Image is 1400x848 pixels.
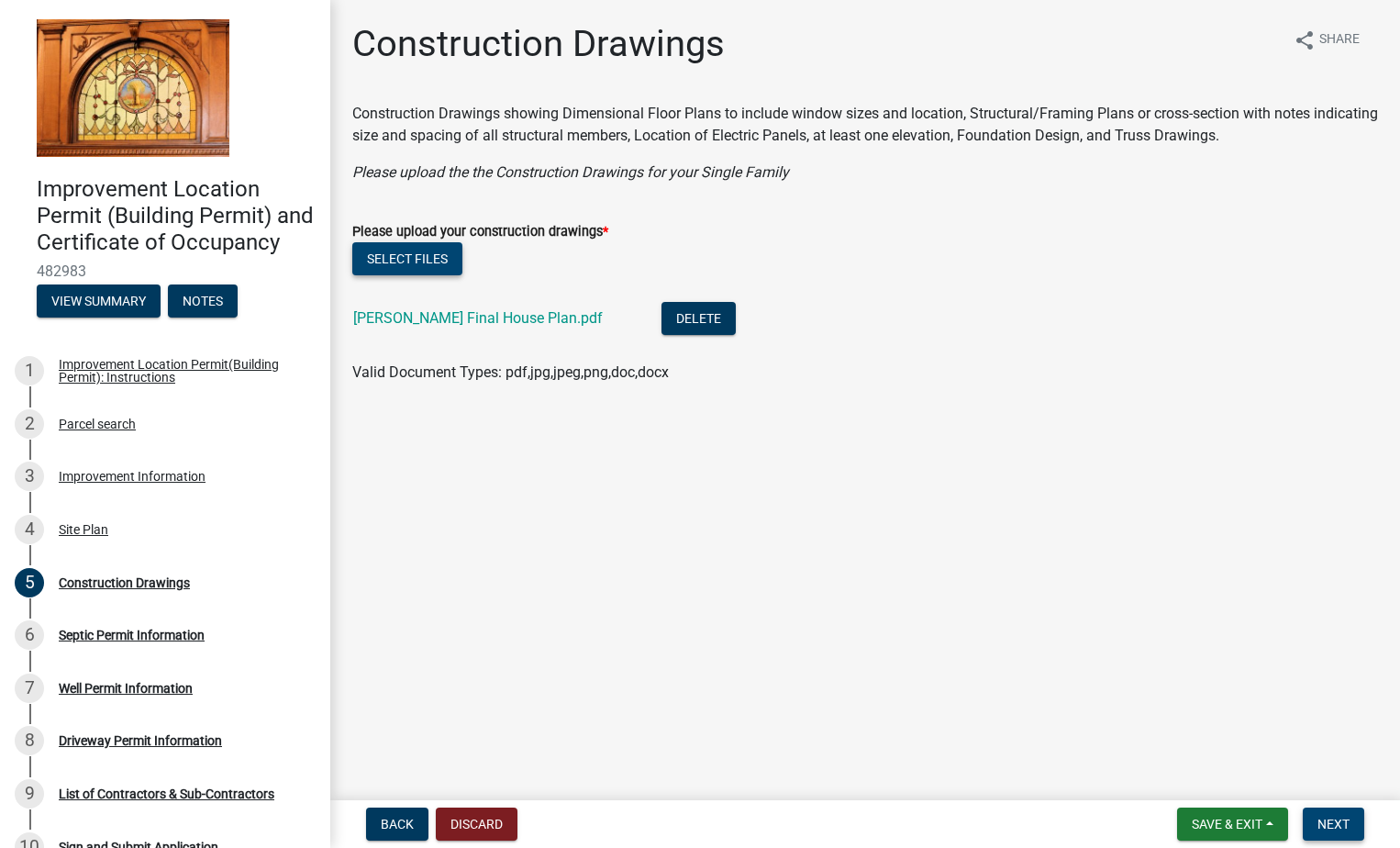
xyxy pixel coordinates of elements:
wm-modal-confirm: Delete Document [661,311,736,329]
div: 3 [15,462,44,491]
div: 6 [15,620,44,650]
button: Notes [168,285,238,318]
i: share [1294,29,1316,51]
a: [PERSON_NAME] Final House Plan.pdf [353,309,603,327]
div: Improvement Location Permit(Building Permit): Instructions [59,358,301,384]
button: Discard [436,808,517,841]
label: Please upload your construction drawings [352,226,608,239]
div: 7 [15,674,44,703]
span: Share [1319,29,1360,51]
div: Septic Permit Information [59,629,205,642]
button: Save & Exit [1177,808,1288,841]
span: Back [381,817,414,831]
div: 5 [15,568,44,597]
button: shareShare [1279,22,1374,58]
i: Please upload the the Construction Drawings for your Single Family [352,163,789,181]
div: 2 [15,409,44,439]
div: 1 [15,356,44,385]
p: Construction Drawings showing Dimensional Floor Plans to include window sizes and location, Struc... [352,103,1378,147]
span: Next [1317,817,1350,831]
button: Next [1303,808,1364,841]
div: Site Plan [59,523,108,536]
div: 4 [15,515,44,544]
div: Improvement Information [59,470,206,483]
div: 8 [15,726,44,755]
button: Select files [352,242,462,275]
h4: Improvement Location Permit (Building Permit) and Certificate of Occupancy [37,176,316,255]
div: Driveway Permit Information [59,734,222,747]
span: 482983 [37,262,294,280]
button: Back [366,808,428,841]
div: 9 [15,779,44,809]
wm-modal-confirm: Summary [37,296,161,310]
wm-modal-confirm: Notes [168,296,238,310]
button: Delete [661,302,736,335]
div: Well Permit Information [59,682,193,695]
div: Parcel search [59,418,136,430]
div: Construction Drawings [59,576,190,589]
h1: Construction Drawings [352,22,725,66]
button: View Summary [37,285,161,318]
span: Valid Document Types: pdf,jpg,jpeg,png,doc,docx [352,363,669,381]
img: Jasper County, Indiana [37,19,229,157]
span: Save & Exit [1192,817,1262,831]
div: List of Contractors & Sub-Contractors [59,787,274,800]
